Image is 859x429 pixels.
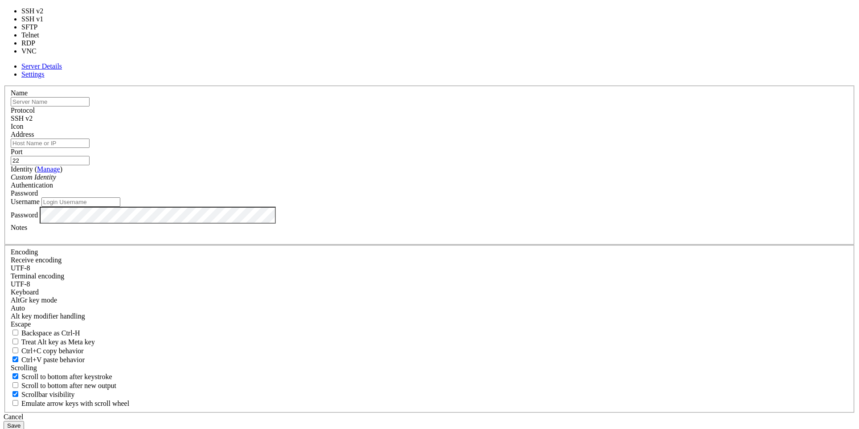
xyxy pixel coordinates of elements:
[21,356,85,364] span: Ctrl+V paste behavior
[11,304,848,312] div: Auto
[11,256,61,264] label: Set the expected encoding for data received from the host. If the encodings do not match, visual ...
[11,173,848,181] div: Custom Identity
[11,114,848,123] div: SSH v2
[11,304,25,312] span: Auto
[21,338,95,346] span: Treat Alt key as Meta key
[21,23,54,31] li: SFTP
[11,264,848,272] div: UTF-8
[11,280,848,288] div: UTF-8
[11,320,31,328] span: Escape
[11,373,112,380] label: Whether to scroll to the bottom on any keystroke.
[11,165,62,173] label: Identity
[12,382,18,388] input: Scroll to bottom after new output
[12,339,18,344] input: Treat Alt key as Meta key
[11,364,37,372] label: Scrolling
[21,39,54,47] li: RDP
[11,248,38,256] label: Encoding
[11,173,56,181] i: Custom Identity
[11,312,85,320] label: Controls how the Alt key is handled. Escape: Send an ESC prefix. 8-Bit: Add 128 to the typed char...
[11,356,85,364] label: Ctrl+V pastes if true, sends ^V to host if false. Ctrl+Shift+V sends ^V to host if true, pastes i...
[11,400,129,407] label: When using the alternative screen buffer, and DECCKM (Application Cursor Keys) is active, mouse w...
[35,165,62,173] span: ( )
[21,391,75,398] span: Scrollbar visibility
[11,391,75,398] label: The vertical scrollbar mode.
[11,189,38,197] span: Password
[12,347,18,353] input: Ctrl+C copy behavior
[21,382,116,389] span: Scroll to bottom after new output
[11,338,95,346] label: Whether the Alt key acts as a Meta key or as a distinct Alt key.
[11,264,30,272] span: UTF-8
[12,391,18,397] input: Scrollbar visibility
[21,47,54,55] li: VNC
[11,198,40,205] label: Username
[12,356,18,362] input: Ctrl+V paste behavior
[11,296,57,304] label: Set the expected encoding for data received from the host. If the encodings do not match, visual ...
[21,31,54,39] li: Telnet
[41,197,120,207] input: Login Username
[11,106,35,114] label: Protocol
[11,288,39,296] label: Keyboard
[11,148,23,155] label: Port
[11,139,90,148] input: Host Name or IP
[11,347,84,355] label: Ctrl-C copies if true, send ^C to host if false. Ctrl-Shift-C sends ^C to host if true, copies if...
[21,70,45,78] a: Settings
[12,373,18,379] input: Scroll to bottom after keystroke
[21,329,80,337] span: Backspace as Ctrl-H
[11,329,80,337] label: If true, the backspace should send BS ('\x08', aka ^H). Otherwise the backspace key should send '...
[11,320,848,328] div: Escape
[21,7,54,15] li: SSH v2
[21,373,112,380] span: Scroll to bottom after keystroke
[21,62,62,70] a: Server Details
[11,211,38,218] label: Password
[12,400,18,406] input: Emulate arrow keys with scroll wheel
[11,382,116,389] label: Scroll to bottom after new output.
[37,165,60,173] a: Manage
[11,280,30,288] span: UTF-8
[4,413,855,421] div: Cancel
[21,15,54,23] li: SSH v1
[11,131,34,138] label: Address
[11,181,53,189] label: Authentication
[11,189,848,197] div: Password
[12,330,18,335] input: Backspace as Ctrl-H
[11,97,90,106] input: Server Name
[11,89,28,97] label: Name
[11,123,23,130] label: Icon
[21,347,84,355] span: Ctrl+C copy behavior
[11,156,90,165] input: Port Number
[21,400,129,407] span: Emulate arrow keys with scroll wheel
[11,114,33,122] span: SSH v2
[11,224,27,231] label: Notes
[11,272,64,280] label: The default terminal encoding. ISO-2022 enables character map translations (like graphics maps). ...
